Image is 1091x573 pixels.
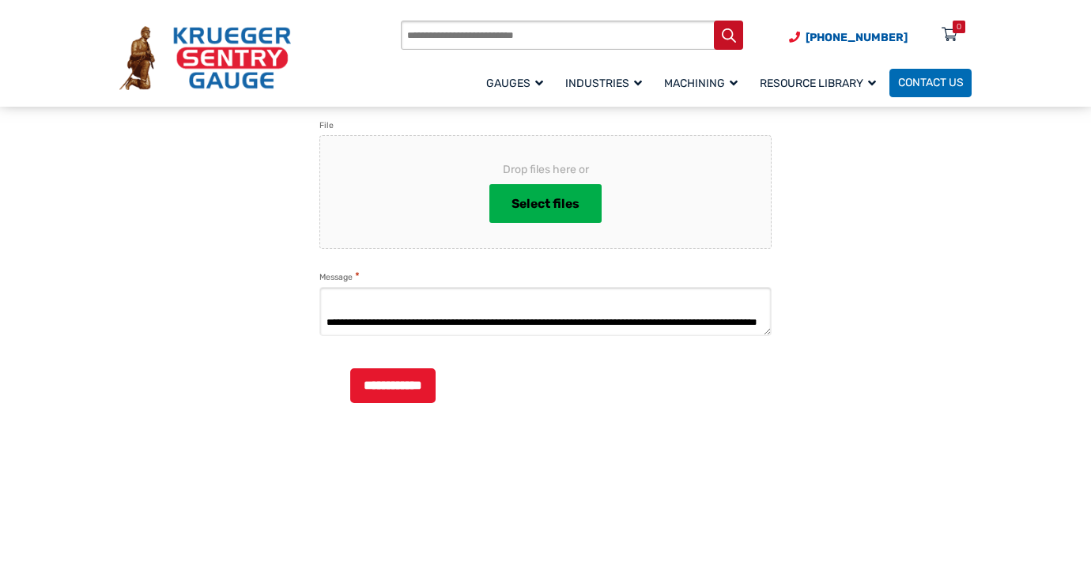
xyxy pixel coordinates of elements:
[345,161,746,178] span: Drop files here or
[889,69,972,97] a: Contact Us
[486,77,543,90] span: Gauges
[751,66,889,99] a: Resource Library
[655,66,751,99] a: Machining
[664,77,738,90] span: Machining
[319,270,360,285] label: Message
[478,66,557,99] a: Gauges
[760,77,876,90] span: Resource Library
[489,184,602,224] button: select files, file
[789,29,908,46] a: Phone Number (920) 434-8860
[119,26,291,89] img: Krueger Sentry Gauge
[565,77,642,90] span: Industries
[957,21,961,33] div: 0
[806,31,908,44] span: [PHONE_NUMBER]
[898,77,964,90] span: Contact Us
[319,119,334,133] label: File
[557,66,655,99] a: Industries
